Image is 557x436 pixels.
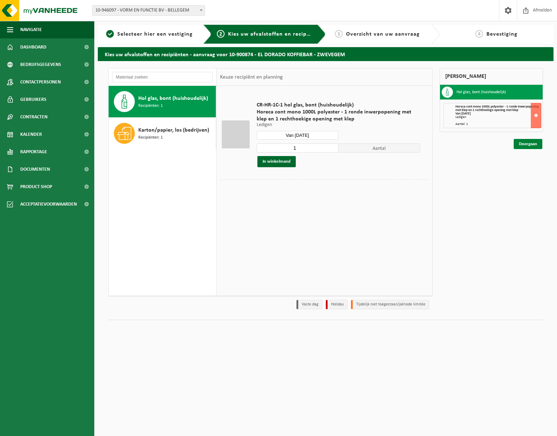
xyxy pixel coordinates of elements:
[20,38,46,56] span: Dashboard
[138,103,163,109] span: Recipiënten: 1
[20,178,52,195] span: Product Shop
[514,139,542,149] a: Doorgaan
[257,109,420,123] span: Horeca cont mono 1000L polyester - 1 ronde inwerpopening met klep en 1 rechthoekige opening met klep
[20,21,42,38] span: Navigatie
[112,72,213,82] input: Materiaal zoeken
[296,300,322,309] li: Vaste dag
[351,300,429,309] li: Tijdelijk niet toegestaan/période limitée
[109,118,216,149] button: Karton/papier, los (bedrijven) Recipiënten: 1
[228,31,324,37] span: Kies uw afvalstoffen en recipiënten
[257,131,338,140] input: Selecteer datum
[93,6,205,15] span: 10-946097 - VORM EN FUNCTIE BV - BELLEGEM
[92,5,205,16] span: 10-946097 - VORM EN FUNCTIE BV - BELLEGEM
[257,102,420,109] span: CR-HR-1C-1 hol glas, bont (huishoudelijk)
[475,30,483,38] span: 4
[106,30,114,38] span: 1
[20,195,77,213] span: Acceptatievoorwaarden
[109,86,216,118] button: Hol glas, bont (huishoudelijk) Recipiënten: 1
[20,73,61,91] span: Contactpersonen
[20,91,46,108] span: Gebruikers
[455,105,539,112] span: Horeca cont mono 1000L polyester - 1 ronde inwerpopening met klep en 1 rechthoekige opening met klep
[346,31,420,37] span: Overzicht van uw aanvraag
[98,47,554,61] h2: Kies uw afvalstoffen en recipiënten - aanvraag voor 10-900874 - EL DORADO KOFFIEBAR - ZWEVEGEM
[455,112,471,116] strong: Van [DATE]
[257,156,296,167] button: In winkelmand
[20,143,47,161] span: Rapportage
[257,123,420,127] p: Ledigen
[217,30,225,38] span: 2
[138,94,208,103] span: Hol glas, bont (huishoudelijk)
[335,30,343,38] span: 3
[326,300,347,309] li: Holiday
[138,126,209,134] span: Karton/papier, los (bedrijven)
[20,161,50,178] span: Documenten
[138,134,163,141] span: Recipiënten: 1
[20,126,42,143] span: Kalender
[338,143,420,153] span: Aantal
[440,68,543,85] div: [PERSON_NAME]
[486,31,518,37] span: Bevestiging
[117,31,193,37] span: Selecteer hier een vestiging
[455,123,541,126] div: Aantal: 1
[456,87,506,98] h3: Hol glas, bont (huishoudelijk)
[20,56,61,73] span: Bedrijfsgegevens
[20,108,47,126] span: Contracten
[101,30,198,38] a: 1Selecteer hier een vestiging
[217,68,286,86] div: Keuze recipiënt en planning
[455,116,541,119] div: Ledigen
